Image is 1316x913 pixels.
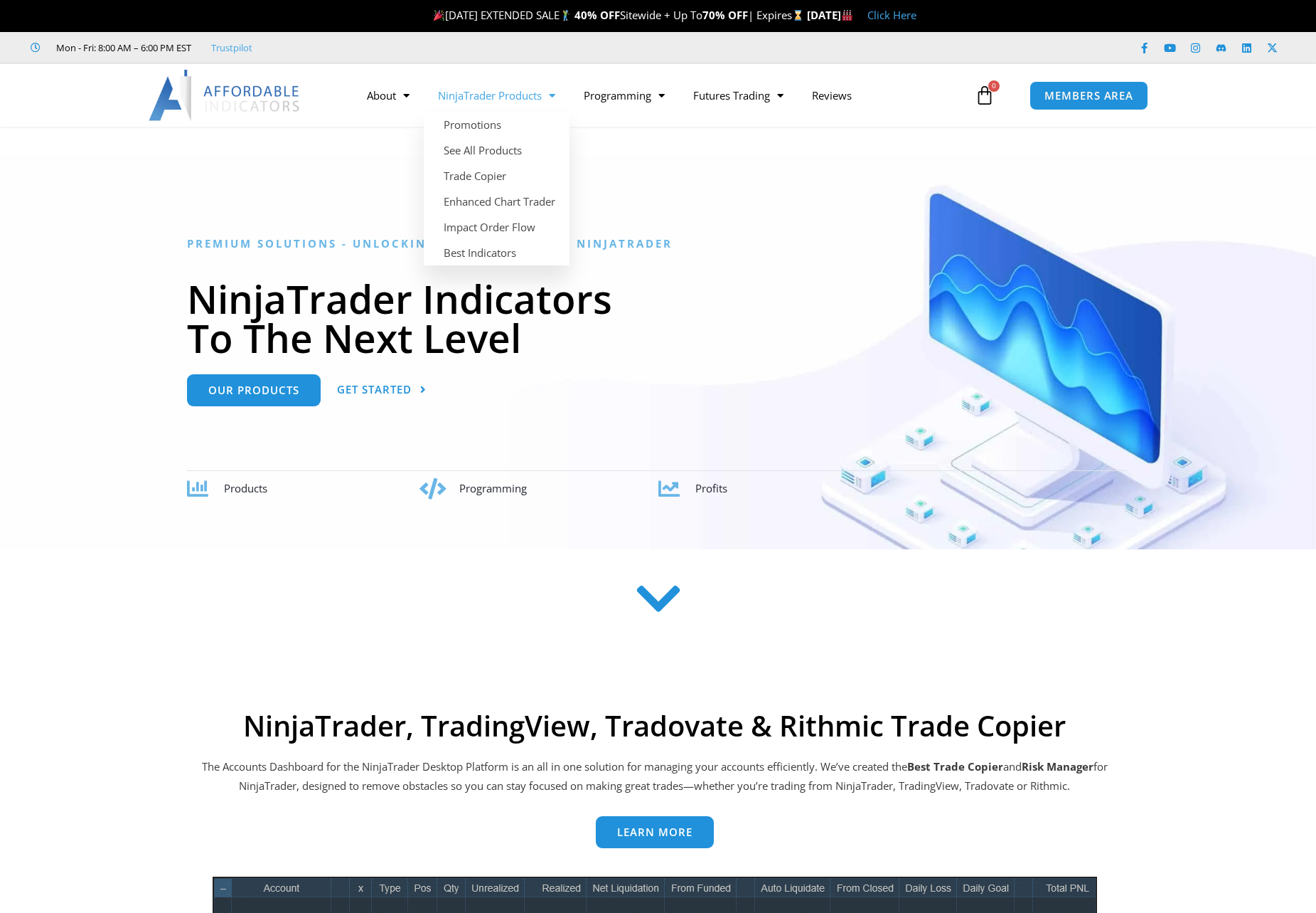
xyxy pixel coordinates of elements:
span: Learn more [617,827,692,838]
nav: Menu [353,79,971,112]
a: Our Products [187,374,321,406]
span: Mon - Fri: 8:00 AM – 6:00 PM EST [53,39,191,56]
p: The Accounts Dashboard for the NinjaTrader Desktop Platform is an all in one solution for managin... [200,757,1110,797]
a: Programming [569,79,679,112]
a: Best Indicators [424,240,569,265]
a: Enhanced Chart Trader [424,189,569,214]
a: MEMBERS AREA [1029,81,1148,110]
ul: NinjaTrader Products [424,112,569,265]
a: Futures Trading [679,79,798,112]
b: Best Trade Copier [907,759,1003,774]
span: MEMBERS AREA [1044,90,1133,101]
span: Programming [459,481,527,495]
h2: NinjaTrader, TradingView, Tradovate & Rithmic Trade Copier [200,709,1110,743]
span: [DATE] EXTENDED SALE Sitewide + Up To | Expires [430,8,807,22]
a: About [353,79,424,112]
strong: 40% OFF [574,8,620,22]
span: Products [224,481,267,495]
a: See All Products [424,137,569,163]
a: Impact Order Flow [424,214,569,240]
strong: 70% OFF [702,8,748,22]
a: Get Started [337,374,427,406]
a: Learn more [596,816,714,848]
a: 0 [953,75,1016,116]
span: Our Products [208,385,299,396]
strong: [DATE] [807,8,853,22]
h1: NinjaTrader Indicators To The Next Level [187,279,1129,357]
img: 🏭 [842,10,852,21]
a: Promotions [424,112,569,137]
img: LogoAI | Affordable Indicators – NinjaTrader [149,70,301,121]
img: 🎉 [434,10,444,21]
span: Get Started [337,384,412,395]
a: Trustpilot [211,39,252,56]
a: Reviews [798,79,866,112]
img: 🏌️‍♂️ [560,10,571,21]
a: NinjaTrader Products [424,79,569,112]
strong: Risk Manager [1022,759,1093,774]
a: Click Here [867,8,916,22]
span: 0 [988,80,1000,92]
img: ⌛ [793,10,803,21]
span: Profits [695,481,727,495]
h6: Premium Solutions - Unlocking the Potential in NinjaTrader [187,237,1129,250]
a: Trade Copier [424,163,569,189]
